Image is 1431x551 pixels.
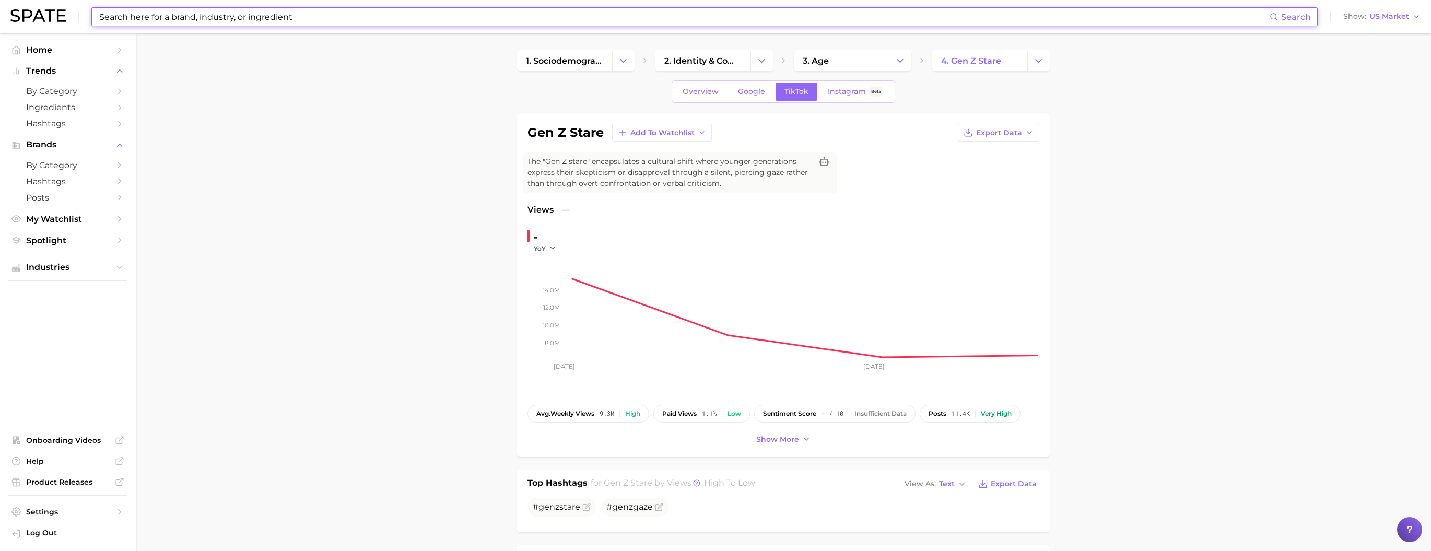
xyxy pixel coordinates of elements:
[606,502,653,512] span: # ga e
[26,193,110,203] span: Posts
[555,502,559,512] span: z
[8,83,127,99] a: by Category
[527,126,604,139] h1: gen z stare
[543,286,560,294] tspan: 14.0m
[26,477,110,487] span: Product Releases
[941,56,1001,66] span: 4. gen z stare
[889,50,911,71] button: Change Category
[756,435,799,444] span: Show more
[991,479,1037,488] span: Export Data
[958,124,1039,142] button: Export Data
[932,50,1027,71] a: 4. gen z stare
[543,321,560,329] tspan: 10.0m
[8,474,127,490] a: Product Releases
[534,244,546,253] span: YoY
[905,481,936,487] span: View As
[526,56,603,66] span: 1. sociodemographic insights
[10,9,66,22] img: SPATE
[538,502,555,512] span: gen
[920,405,1021,423] button: posts11.4kVery high
[517,50,612,71] a: 1. sociodemographic insights
[871,87,881,96] span: Beta
[655,503,663,511] button: Flag as miscategorized or irrelevant
[655,50,750,71] a: 2. identity & community
[533,502,580,512] span: #
[612,502,629,512] span: gen
[26,66,110,76] span: Trends
[8,115,127,132] a: Hashtags
[702,410,717,417] span: 1.1%
[8,173,127,190] a: Hashtags
[976,477,1039,491] button: Export Data
[8,99,127,115] a: Ingredients
[8,157,127,173] a: by Category
[8,63,127,79] button: Trends
[543,303,560,311] tspan: 12.0m
[902,477,969,491] button: View AsText
[8,190,127,206] a: Posts
[8,453,127,469] a: Help
[527,156,812,189] span: The "Gen Z stare" encapsulates a cultural shift where younger generations express their skepticis...
[1341,10,1423,24] button: ShowUS Market
[26,119,110,128] span: Hashtags
[952,410,970,417] span: 11.4k
[536,410,594,417] span: weekly views
[653,405,750,423] button: paid views1.1%Low
[26,140,110,149] span: Brands
[929,410,946,417] span: posts
[8,137,127,153] button: Brands
[664,56,742,66] span: 2. identity & community
[729,83,774,101] a: Google
[754,432,813,447] button: Show more
[8,504,127,520] a: Settings
[784,87,808,96] span: TikTok
[612,50,635,71] button: Change Category
[630,128,695,137] span: Add to Watchlist
[1369,14,1409,19] span: US Market
[98,8,1270,26] input: Search here for a brand, industry, or ingredient
[545,339,560,347] tspan: 8.0m
[803,56,829,66] span: 3. age
[8,525,127,543] a: Log out. Currently logged in with e-mail doyeon@spate.nyc.
[26,45,110,55] span: Home
[819,83,893,101] a: InstagramBeta
[26,86,110,96] span: by Category
[939,481,955,487] span: Text
[604,478,652,488] span: gen z stare
[794,50,889,71] a: 3. age
[828,87,866,96] span: Instagram
[662,410,697,417] span: paid views
[738,87,765,96] span: Google
[8,232,127,249] a: Spotlight
[704,478,755,488] span: high to low
[1027,50,1050,71] button: Change Category
[26,528,119,537] span: Log Out
[629,502,633,512] span: z
[26,236,110,245] span: Spotlight
[534,244,556,253] button: YoY
[854,410,907,417] div: Insufficient Data
[536,409,550,417] abbr: average
[763,410,816,417] span: sentiment score
[527,477,588,491] h1: Top Hashtags
[8,42,127,58] a: Home
[643,502,648,512] span: z
[26,436,110,445] span: Onboarding Videos
[26,177,110,186] span: Hashtags
[26,102,110,112] span: Ingredients
[26,160,110,170] span: by Category
[1343,14,1366,19] span: Show
[582,503,591,511] button: Flag as miscategorized or irrelevant
[554,362,575,370] tspan: [DATE]
[600,410,614,417] span: 9.3m
[527,204,554,216] span: Views
[26,456,110,466] span: Help
[559,502,580,512] span: stare
[750,50,773,71] button: Change Category
[863,362,885,370] tspan: [DATE]
[625,410,640,417] div: High
[26,507,110,517] span: Settings
[562,204,570,216] span: —
[8,211,127,227] a: My Watchlist
[981,410,1012,417] div: Very high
